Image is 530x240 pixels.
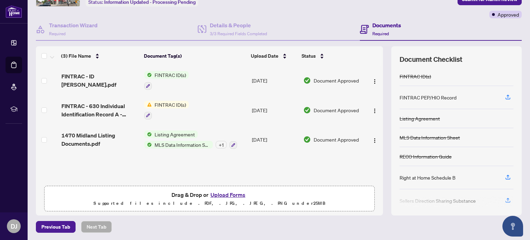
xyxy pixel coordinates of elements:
h4: Documents [372,21,401,29]
span: Required [372,31,389,36]
div: MLS Data Information Sheet [400,134,460,141]
img: Logo [372,138,377,143]
span: Document Approved [314,77,359,84]
button: Logo [369,105,380,116]
button: Open asap [502,216,523,237]
span: Document Approved [314,136,359,143]
span: Upload Date [251,52,278,60]
img: Status Icon [144,101,152,108]
span: Status [302,52,316,60]
div: Listing Agreement [400,115,440,122]
div: RECO Information Guide [400,153,452,160]
span: (3) File Name [61,52,91,60]
span: 1470 Midland Listing Documents.pdf [61,131,139,148]
th: (3) File Name [58,46,141,66]
th: Upload Date [248,46,299,66]
p: Supported files include .PDF, .JPG, .JPEG, .PNG under 25 MB [49,199,370,208]
button: Status IconFINTRAC ID(s) [144,101,189,119]
span: MLS Data Information Sheet [152,141,213,148]
span: Approved [498,11,519,18]
div: FINTRAC ID(s) [400,73,431,80]
img: Document Status [303,77,311,84]
button: Status IconFINTRAC ID(s) [144,71,189,90]
span: Required [49,31,66,36]
span: Document Approved [314,106,359,114]
button: Next Tab [81,221,112,233]
td: [DATE] [249,66,301,95]
span: Drag & Drop orUpload FormsSupported files include .PDF, .JPG, .JPEG, .PNG under25MB [45,186,374,212]
img: Status Icon [144,71,152,79]
td: [DATE] [249,125,301,155]
button: Logo [369,75,380,86]
div: FINTRAC PEP/HIO Record [400,94,457,101]
span: DJ [11,221,17,231]
span: FINTRAC - 630 Individual Identification Record A - PropTx-OREA_[DATE] 14_14_44.pdf [61,102,139,118]
img: Logo [372,108,377,114]
td: [DATE] [249,95,301,125]
span: Previous Tab [41,221,70,232]
div: Right at Home Schedule B [400,174,455,181]
h4: Transaction Wizard [49,21,98,29]
img: logo [6,5,22,18]
h4: Details & People [210,21,267,29]
span: FINTRAC ID(s) [152,71,189,79]
button: Logo [369,134,380,145]
img: Status Icon [144,141,152,148]
img: Document Status [303,136,311,143]
span: FINTRAC ID(s) [152,101,189,108]
img: Document Status [303,106,311,114]
button: Previous Tab [36,221,76,233]
span: Listing Agreement [152,131,198,138]
span: 3/3 Required Fields Completed [210,31,267,36]
span: Drag & Drop or [171,190,247,199]
span: FINTRAC - ID [PERSON_NAME].pdf [61,72,139,89]
div: + 1 [216,141,227,148]
button: Status IconListing AgreementStatus IconMLS Data Information Sheet+1 [144,131,237,149]
th: Document Tag(s) [141,46,248,66]
button: Upload Forms [208,190,247,199]
img: Status Icon [144,131,152,138]
span: Document Checklist [400,55,462,64]
img: Logo [372,79,377,84]
th: Status [299,46,363,66]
